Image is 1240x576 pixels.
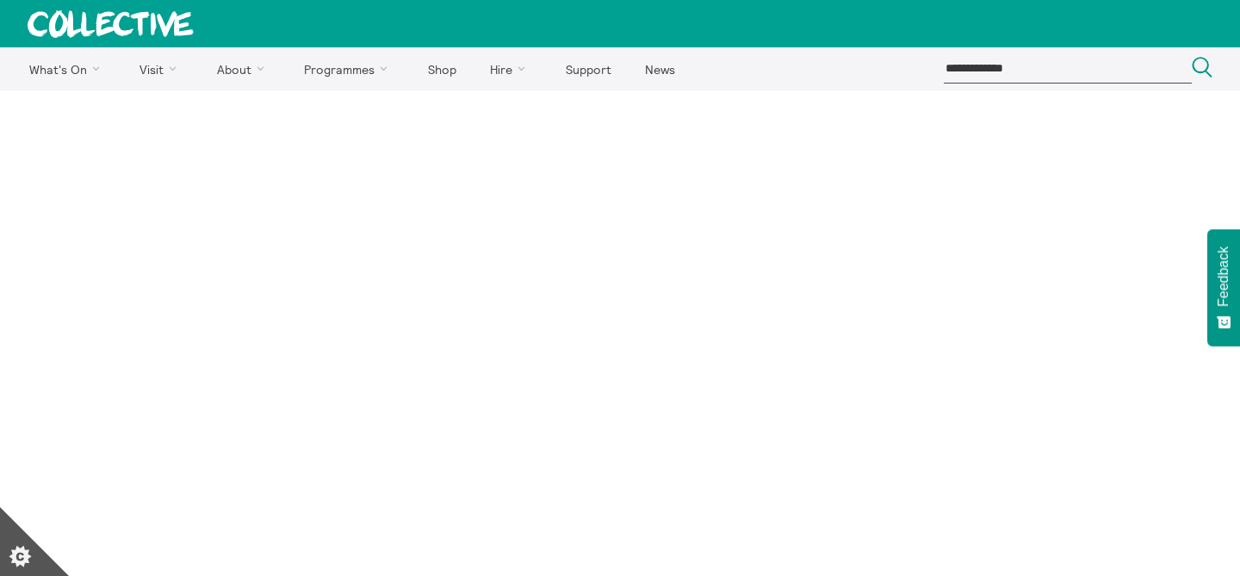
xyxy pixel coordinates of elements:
a: Visit [125,47,199,90]
button: Feedback - Show survey [1207,229,1240,346]
a: What's On [14,47,121,90]
a: Programmes [289,47,410,90]
a: News [629,47,690,90]
a: About [201,47,286,90]
span: Feedback [1216,246,1231,307]
a: Support [550,47,626,90]
a: Hire [475,47,548,90]
a: Shop [412,47,471,90]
